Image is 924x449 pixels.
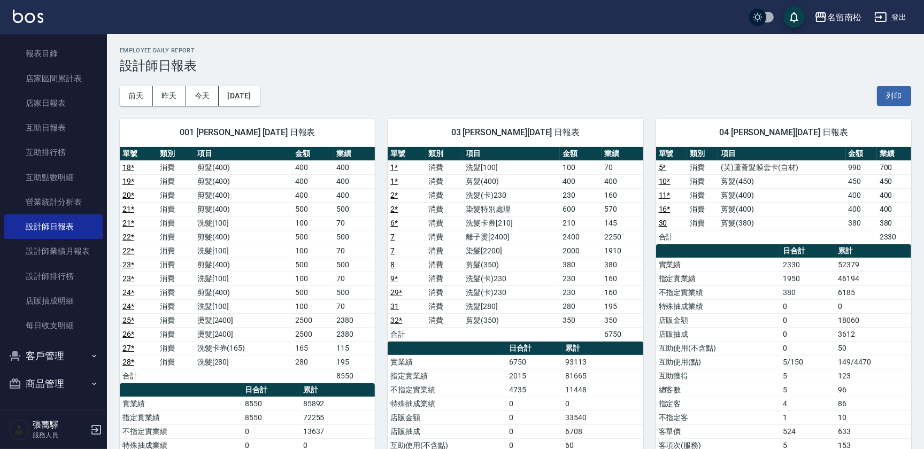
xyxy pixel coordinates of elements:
[780,397,835,411] td: 4
[292,188,334,202] td: 400
[4,91,103,115] a: 店家日報表
[877,174,911,188] td: 450
[463,216,560,230] td: 洗髮卡券[210]
[334,147,375,161] th: 業績
[835,327,911,341] td: 3612
[4,140,103,165] a: 互助排行榜
[877,202,911,216] td: 400
[656,299,781,313] td: 特殊抽成業績
[426,230,463,244] td: 消費
[780,355,835,369] td: 5/150
[602,160,643,174] td: 70
[120,147,375,383] table: a dense table
[390,302,399,311] a: 31
[4,214,103,239] a: 設計師日報表
[835,313,911,327] td: 18060
[292,355,334,369] td: 280
[195,355,292,369] td: 洗髮[280]
[195,272,292,285] td: 洗髮[100]
[656,424,781,438] td: 客單價
[195,285,292,299] td: 剪髮(400)
[4,289,103,313] a: 店販抽成明細
[334,230,375,244] td: 500
[334,160,375,174] td: 400
[846,147,877,161] th: 金額
[195,202,292,216] td: 剪髮(400)
[718,147,846,161] th: 項目
[120,47,911,54] h2: Employee Daily Report
[463,202,560,216] td: 染髮特別處理
[33,430,87,440] p: 服務人員
[157,327,195,341] td: 消費
[292,327,334,341] td: 2500
[153,86,186,106] button: 昨天
[780,244,835,258] th: 日合計
[120,147,157,161] th: 單號
[659,219,667,227] a: 30
[426,216,463,230] td: 消費
[4,264,103,289] a: 設計師排行榜
[846,160,877,174] td: 990
[506,397,563,411] td: 0
[195,244,292,258] td: 洗髮[100]
[835,424,911,438] td: 633
[780,424,835,438] td: 524
[301,424,375,438] td: 13637
[292,174,334,188] td: 400
[780,341,835,355] td: 0
[4,313,103,338] a: 每日收支明細
[835,299,911,313] td: 0
[388,147,425,161] th: 單號
[877,188,911,202] td: 400
[602,147,643,161] th: 業績
[334,258,375,272] td: 500
[195,258,292,272] td: 剪髮(400)
[4,190,103,214] a: 營業統計分析表
[334,216,375,230] td: 70
[157,285,195,299] td: 消費
[560,313,602,327] td: 350
[560,202,602,216] td: 600
[157,147,195,161] th: 類別
[219,86,259,106] button: [DATE]
[687,147,718,161] th: 類別
[780,313,835,327] td: 0
[242,397,301,411] td: 8550
[656,355,781,369] td: 互助使用(點)
[157,174,195,188] td: 消費
[560,285,602,299] td: 230
[195,327,292,341] td: 燙髮[2400]
[687,160,718,174] td: 消費
[846,202,877,216] td: 400
[827,11,861,24] div: 名留南松
[242,411,301,424] td: 8550
[4,41,103,66] a: 報表目錄
[292,216,334,230] td: 100
[602,230,643,244] td: 2250
[195,147,292,161] th: 項目
[195,216,292,230] td: 洗髮[100]
[780,272,835,285] td: 1950
[390,233,395,241] a: 7
[810,6,866,28] button: 名留南松
[780,285,835,299] td: 380
[292,202,334,216] td: 500
[602,258,643,272] td: 380
[334,272,375,285] td: 70
[195,313,292,327] td: 燙髮[2400]
[602,188,643,202] td: 160
[4,239,103,264] a: 設計師業績月報表
[242,383,301,397] th: 日合計
[186,86,219,106] button: 今天
[334,313,375,327] td: 2380
[506,369,563,383] td: 2015
[463,285,560,299] td: 洗髮(卡)230
[656,230,687,244] td: 合計
[292,147,334,161] th: 金額
[157,188,195,202] td: 消費
[388,147,643,342] table: a dense table
[877,160,911,174] td: 700
[560,272,602,285] td: 230
[563,411,643,424] td: 33540
[463,230,560,244] td: 離子燙[2400]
